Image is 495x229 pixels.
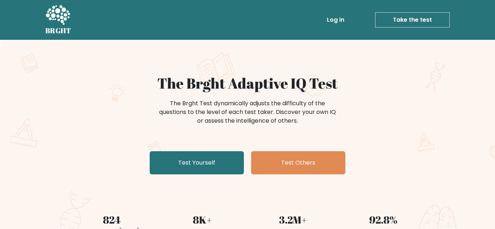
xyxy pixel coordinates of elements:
h1: The Brght Adaptive IQ Test [71,75,424,92]
a: Test Others [251,151,345,174]
div: 3.2M+ [252,212,334,227]
div: 8K+ [161,212,243,227]
a: Take the test [375,12,450,27]
div: 92.8% [342,212,424,227]
div: The Brght Test dynamically adjusts the difficulty of the questions to the level of each test take... [157,99,338,125]
a: BRGHT [45,3,71,37]
h5: BRGHT [45,26,71,35]
a: Log in [324,13,347,27]
div: 824 [71,212,153,227]
a: Test Yourself [150,151,244,174]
